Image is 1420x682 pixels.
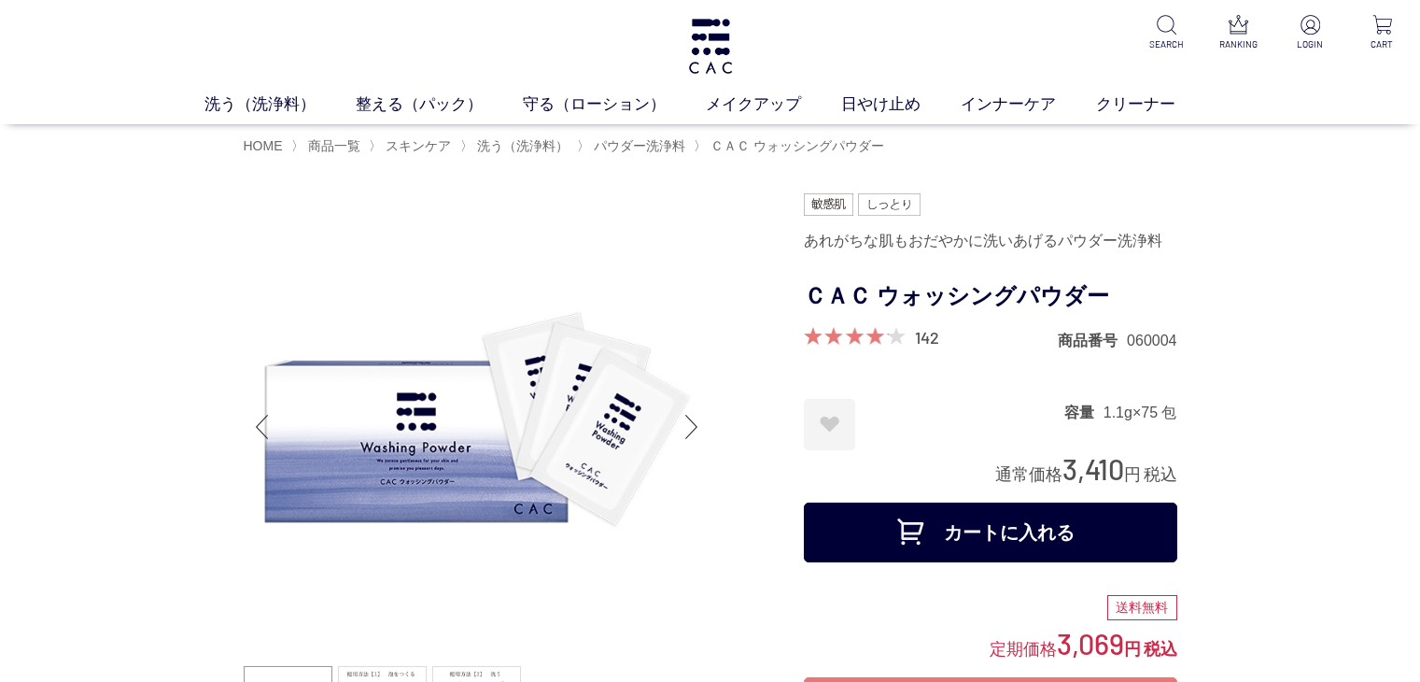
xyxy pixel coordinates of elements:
a: 整える（パック） [356,92,523,117]
a: クリーナー [1096,92,1216,117]
a: スキンケア [382,138,451,153]
a: パウダー洗浄料 [590,138,685,153]
a: CART [1359,15,1405,51]
a: 142 [915,327,939,348]
a: 守る（ローション） [523,92,706,117]
span: 通常価格 [995,465,1062,484]
a: RANKING [1216,15,1261,51]
li: 〉 [694,137,889,155]
p: RANKING [1216,37,1261,51]
a: 洗う（洗浄料） [473,138,569,153]
span: ＣＡＣ ウォッシングパウダー [710,138,884,153]
li: 〉 [460,137,573,155]
p: SEARCH [1144,37,1189,51]
span: 定期価格 [990,638,1057,659]
a: SEARCH [1144,15,1189,51]
span: パウダー洗浄料 [594,138,685,153]
div: Next slide [673,390,710,464]
dt: 容量 [1064,403,1104,422]
dt: 商品番号 [1058,331,1127,350]
dd: 1.1g×75 包 [1104,403,1177,422]
a: LOGIN [1287,15,1333,51]
img: ＣＡＣ ウォッシングパウダー [244,193,710,661]
a: 日やけ止め [841,92,961,117]
div: Previous slide [244,390,281,464]
a: メイクアップ [706,92,841,117]
a: ＣＡＣ ウォッシングパウダー [707,138,884,153]
dd: 060004 [1127,331,1176,350]
button: カートに入れる [804,503,1177,562]
span: 税込 [1144,640,1177,659]
div: あれがちな肌もおだやかに洗いあげるパウダー洗浄料 [804,225,1177,257]
span: 税込 [1144,465,1177,484]
p: LOGIN [1287,37,1333,51]
a: 商品一覧 [304,138,360,153]
a: 洗う（洗浄料） [204,92,356,117]
span: スキンケア [386,138,451,153]
span: 3,069 [1057,626,1124,661]
a: お気に入りに登録する [804,399,855,450]
img: 敏感肌 [804,193,854,216]
span: 商品一覧 [308,138,360,153]
h1: ＣＡＣ ウォッシングパウダー [804,276,1177,318]
img: logo [686,19,735,74]
span: 円 [1124,465,1141,484]
li: 〉 [577,137,690,155]
span: 3,410 [1062,451,1124,486]
li: 〉 [369,137,456,155]
span: 洗う（洗浄料） [477,138,569,153]
div: 送料無料 [1107,595,1177,621]
img: しっとり [858,193,920,216]
a: HOME [244,138,283,153]
a: インナーケア [961,92,1096,117]
span: 円 [1124,640,1141,659]
p: CART [1359,37,1405,51]
li: 〉 [291,137,365,155]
